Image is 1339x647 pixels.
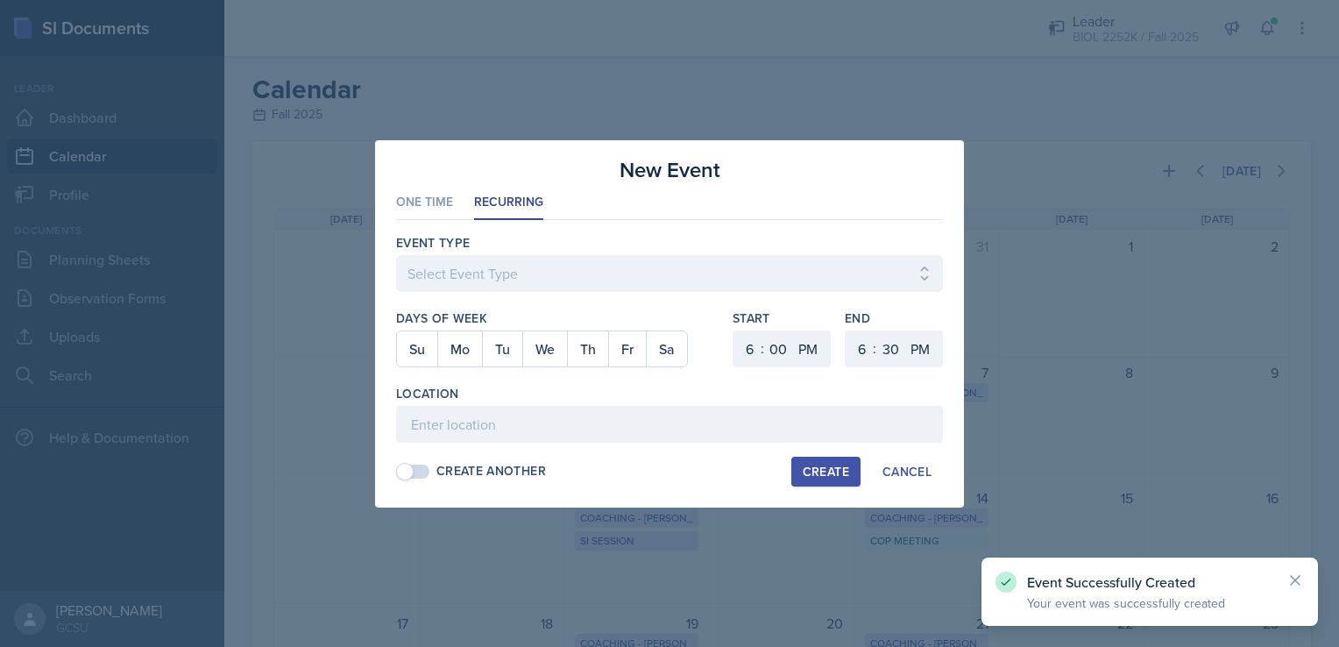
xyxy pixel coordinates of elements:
[761,338,764,359] div: :
[397,331,437,366] button: Su
[803,465,849,479] div: Create
[396,186,453,220] li: One Time
[882,465,932,479] div: Cancel
[1027,573,1272,591] p: Event Successfully Created
[522,331,567,366] button: We
[482,331,522,366] button: Tu
[437,331,482,366] button: Mo
[873,338,876,359] div: :
[567,331,608,366] button: Th
[608,331,646,366] button: Fr
[396,406,943,443] input: Enter location
[620,154,720,186] h3: New Event
[845,309,943,327] label: End
[871,457,943,487] button: Cancel
[646,331,687,366] button: Sa
[396,234,471,252] label: Event Type
[436,462,546,480] div: Create Another
[791,457,861,487] button: Create
[396,309,719,327] label: Days of Week
[474,186,543,220] li: Recurring
[733,309,831,327] label: Start
[396,385,459,402] label: Location
[1027,594,1272,612] p: Your event was successfully created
